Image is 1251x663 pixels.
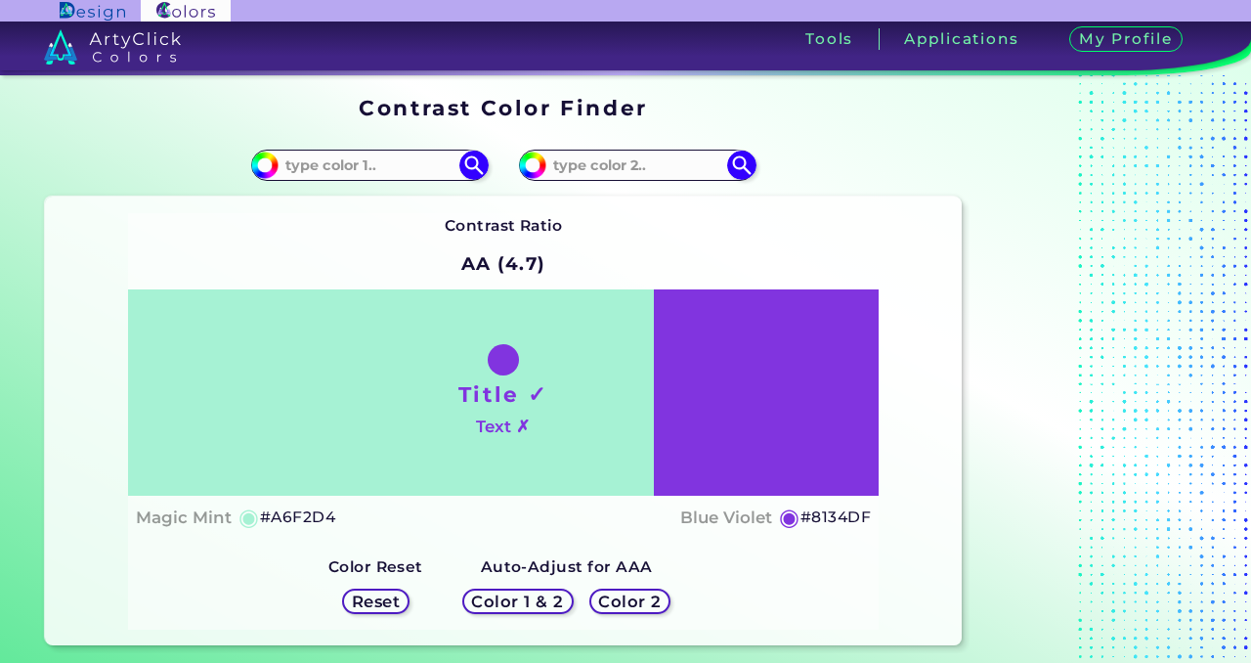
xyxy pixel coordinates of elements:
[60,2,125,21] img: ArtyClick Design logo
[805,31,853,46] h3: Tools
[476,594,559,608] h5: Color 1 & 2
[453,243,555,286] h2: AA (4.7)
[354,594,398,608] h5: Reset
[904,31,1018,46] h3: Applications
[800,505,871,530] h5: #8134DF
[136,504,232,532] h4: Magic Mint
[458,379,548,409] h1: Title ✓
[546,152,728,178] input: type color 2..
[680,504,772,532] h4: Blue Violet
[359,93,647,122] h1: Contrast Color Finder
[260,505,335,530] h5: #A6F2D4
[279,152,460,178] input: type color 1..
[601,594,658,608] h5: Color 2
[779,506,800,529] h5: ◉
[727,151,756,180] img: icon search
[476,413,530,441] h4: Text ✗
[1069,26,1183,53] h3: My Profile
[445,216,563,235] strong: Contrast Ratio
[481,557,653,576] strong: Auto-Adjust for AAA
[44,29,182,65] img: logo_artyclick_colors_white.svg
[459,151,489,180] img: icon search
[238,506,260,529] h5: ◉
[328,557,423,576] strong: Color Reset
